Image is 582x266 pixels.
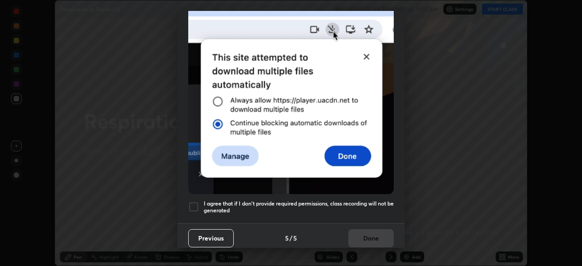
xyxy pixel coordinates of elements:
h4: 5 [293,233,297,243]
h4: / [290,233,292,243]
h5: I agree that if I don't provide required permissions, class recording will not be generated [204,200,394,214]
h4: 5 [285,233,289,243]
button: Previous [188,229,234,247]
